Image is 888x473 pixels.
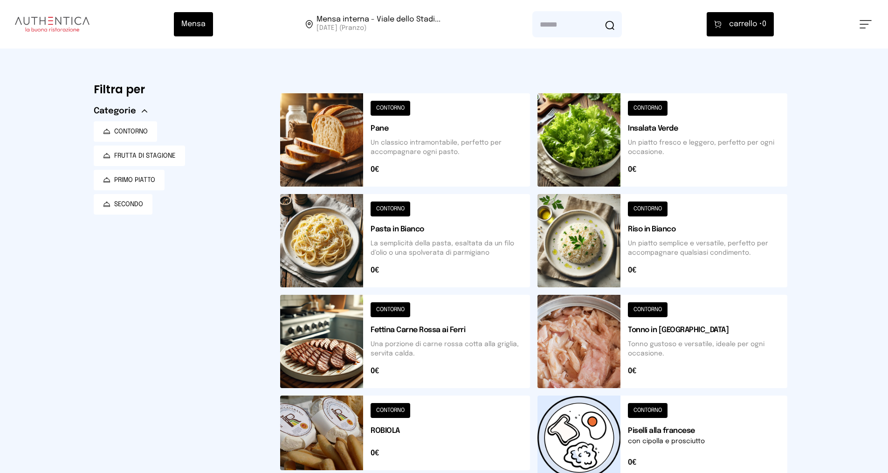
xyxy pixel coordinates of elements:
span: carrello • [729,19,762,30]
span: CONTORNO [114,127,148,136]
span: 0 [729,19,766,30]
span: Categorie [94,104,136,118]
span: [DATE] (Pranzo) [317,23,441,33]
button: PRIMO PIATTO [94,170,165,190]
span: PRIMO PIATTO [114,175,155,185]
button: CONTORNO [94,121,157,142]
span: FRUTTA DI STAGIONE [114,151,176,160]
span: SECONDO [114,200,143,209]
button: Categorie [94,104,147,118]
img: logo.8f33a47.png [15,17,89,32]
span: Viale dello Stadio, 77, 05100 Terni TR, Italia [317,16,441,33]
h6: Filtra per [94,82,265,97]
button: FRUTTA DI STAGIONE [94,146,185,166]
button: Mensa [174,12,213,36]
button: carrello •0 [707,12,774,36]
button: SECONDO [94,194,152,215]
